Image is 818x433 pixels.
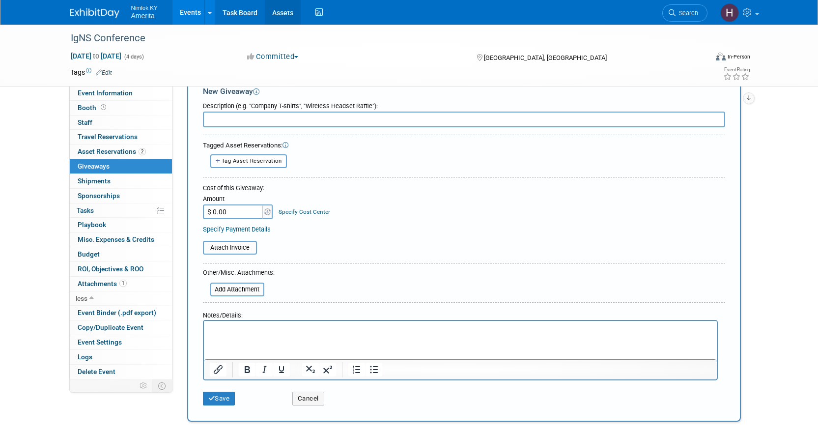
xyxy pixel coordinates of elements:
[70,115,172,130] a: Staff
[203,226,271,233] a: Specify Payment Details
[78,309,156,317] span: Event Binder (.pdf export)
[203,141,725,150] div: Tagged Asset Reservations:
[70,232,172,247] a: Misc. Expenses & Credits
[70,262,172,276] a: ROI, Objectives & ROO
[78,147,146,155] span: Asset Reservations
[70,8,119,18] img: ExhibitDay
[203,392,235,405] button: Save
[78,104,108,112] span: Booth
[135,379,152,392] td: Personalize Event Tab Strip
[123,54,144,60] span: (4 days)
[70,159,172,173] a: Giveaways
[70,218,172,232] a: Playbook
[292,392,324,405] button: Cancel
[204,321,717,359] iframe: Rich Text Area
[131,12,155,20] span: Amerita
[67,29,693,47] div: IgNS Conference
[348,363,365,376] button: Numbered list
[70,203,172,218] a: Tasks
[279,208,330,215] a: Specify Cost Center
[727,53,750,60] div: In-Person
[256,363,273,376] button: Italic
[78,235,154,243] span: Misc. Expenses & Credits
[78,133,138,141] span: Travel Reservations
[239,363,255,376] button: Bold
[676,9,698,17] span: Search
[70,101,172,115] a: Booth
[203,97,725,111] div: Description (e.g. "Company T-shirts", "Wireless Headset Raffle"):
[70,174,172,188] a: Shipments
[70,291,172,306] a: less
[203,307,718,320] div: Notes/Details:
[78,162,110,170] span: Giveaways
[302,363,319,376] button: Subscript
[78,192,120,200] span: Sponsorships
[716,53,726,60] img: Format-Inperson.png
[203,268,275,280] div: Other/Misc. Attachments:
[78,338,122,346] span: Event Settings
[723,67,750,72] div: Event Rating
[152,379,172,392] td: Toggle Event Tabs
[319,363,336,376] button: Superscript
[273,363,290,376] button: Underline
[78,368,115,375] span: Delete Event
[78,280,127,288] span: Attachments
[78,221,106,229] span: Playbook
[210,154,287,168] button: Tag Asset Reservation
[119,280,127,287] span: 1
[131,2,158,12] span: Nimlok KY
[210,363,226,376] button: Insert/edit link
[78,250,100,258] span: Budget
[70,130,172,144] a: Travel Reservations
[70,86,172,100] a: Event Information
[720,3,739,22] img: Hannah Durbin
[99,104,108,111] span: Booth not reserved yet
[484,54,607,61] span: [GEOGRAPHIC_DATA], [GEOGRAPHIC_DATA]
[139,148,146,155] span: 2
[70,277,172,291] a: Attachments1
[78,353,92,361] span: Logs
[70,335,172,349] a: Event Settings
[366,363,382,376] button: Bullet list
[662,4,707,22] a: Search
[649,51,751,66] div: Event Format
[203,86,725,97] div: New Giveaway
[70,365,172,379] a: Delete Event
[203,195,274,204] div: Amount
[70,306,172,320] a: Event Binder (.pdf export)
[78,118,92,126] span: Staff
[77,206,94,214] span: Tasks
[203,184,725,193] div: Cost of this Giveaway:
[76,294,87,302] span: less
[78,323,143,331] span: Copy/Duplicate Event
[70,247,172,261] a: Budget
[91,52,101,60] span: to
[70,350,172,364] a: Logs
[78,177,111,185] span: Shipments
[70,189,172,203] a: Sponsorships
[78,265,143,273] span: ROI, Objectives & ROO
[70,52,122,60] span: [DATE] [DATE]
[70,67,112,77] td: Tags
[96,69,112,76] a: Edit
[222,158,282,164] span: Tag Asset Reservation
[70,320,172,335] a: Copy/Duplicate Event
[244,52,302,62] button: Committed
[70,144,172,159] a: Asset Reservations2
[78,89,133,97] span: Event Information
